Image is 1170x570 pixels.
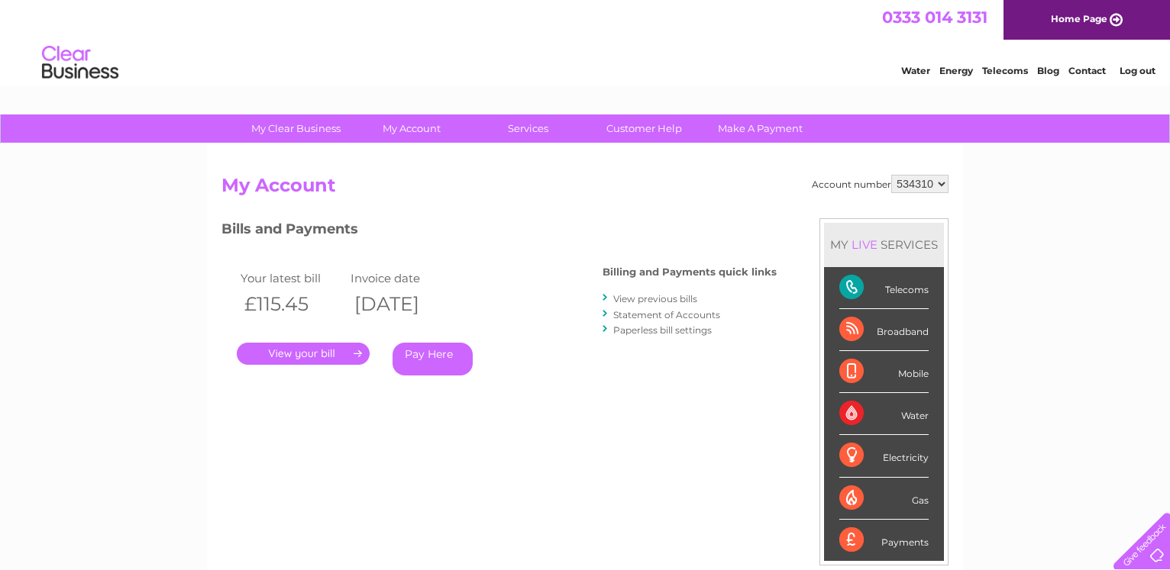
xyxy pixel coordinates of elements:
[697,114,823,143] a: Make A Payment
[1120,65,1155,76] a: Log out
[839,393,929,435] div: Water
[225,8,947,74] div: Clear Business is a trading name of Verastar Limited (registered in [GEOGRAPHIC_DATA] No. 3667643...
[839,478,929,520] div: Gas
[393,343,473,375] a: Pay Here
[839,309,929,351] div: Broadband
[839,520,929,561] div: Payments
[347,288,457,320] th: [DATE]
[901,65,930,76] a: Water
[349,114,475,143] a: My Account
[824,223,944,266] div: MY SERVICES
[839,435,929,477] div: Electricity
[221,218,777,245] h3: Bills and Payments
[939,65,973,76] a: Energy
[982,65,1028,76] a: Telecoms
[848,237,881,252] div: LIVE
[603,266,777,278] h4: Billing and Payments quick links
[237,343,370,365] a: .
[839,351,929,393] div: Mobile
[812,175,949,193] div: Account number
[347,268,457,288] td: Invoice date
[41,40,119,86] img: logo.png
[465,114,591,143] a: Services
[221,175,949,204] h2: My Account
[237,288,347,320] th: £115.45
[237,268,347,288] td: Your latest bill
[1068,65,1106,76] a: Contact
[882,8,987,27] a: 0333 014 3131
[581,114,707,143] a: Customer Help
[613,309,720,320] a: Statement of Accounts
[613,324,712,336] a: Paperless bill settings
[1037,65,1059,76] a: Blog
[839,267,929,309] div: Telecoms
[233,114,359,143] a: My Clear Business
[613,293,697,304] a: View previous bills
